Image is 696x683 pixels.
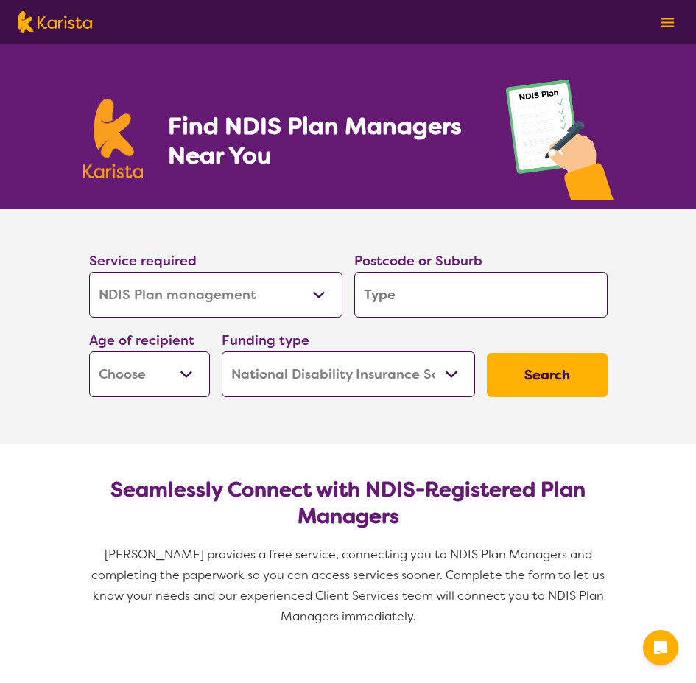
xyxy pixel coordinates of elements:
[354,252,482,270] label: Postcode or Suburb
[506,80,614,209] img: plan-management
[83,99,144,178] img: Karista logo
[222,332,309,349] label: Funding type
[101,477,596,530] h2: Seamlessly Connect with NDIS-Registered Plan Managers
[89,332,194,349] label: Age of recipient
[91,547,608,624] span: [PERSON_NAME] provides a free service, connecting you to NDIS Plan Managers and completing the pa...
[354,272,608,318] input: Type
[168,111,476,170] h1: Find NDIS Plan Managers Near You
[661,18,674,27] img: menu
[487,353,608,397] button: Search
[89,252,197,270] label: Service required
[18,11,92,33] img: Karista logo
